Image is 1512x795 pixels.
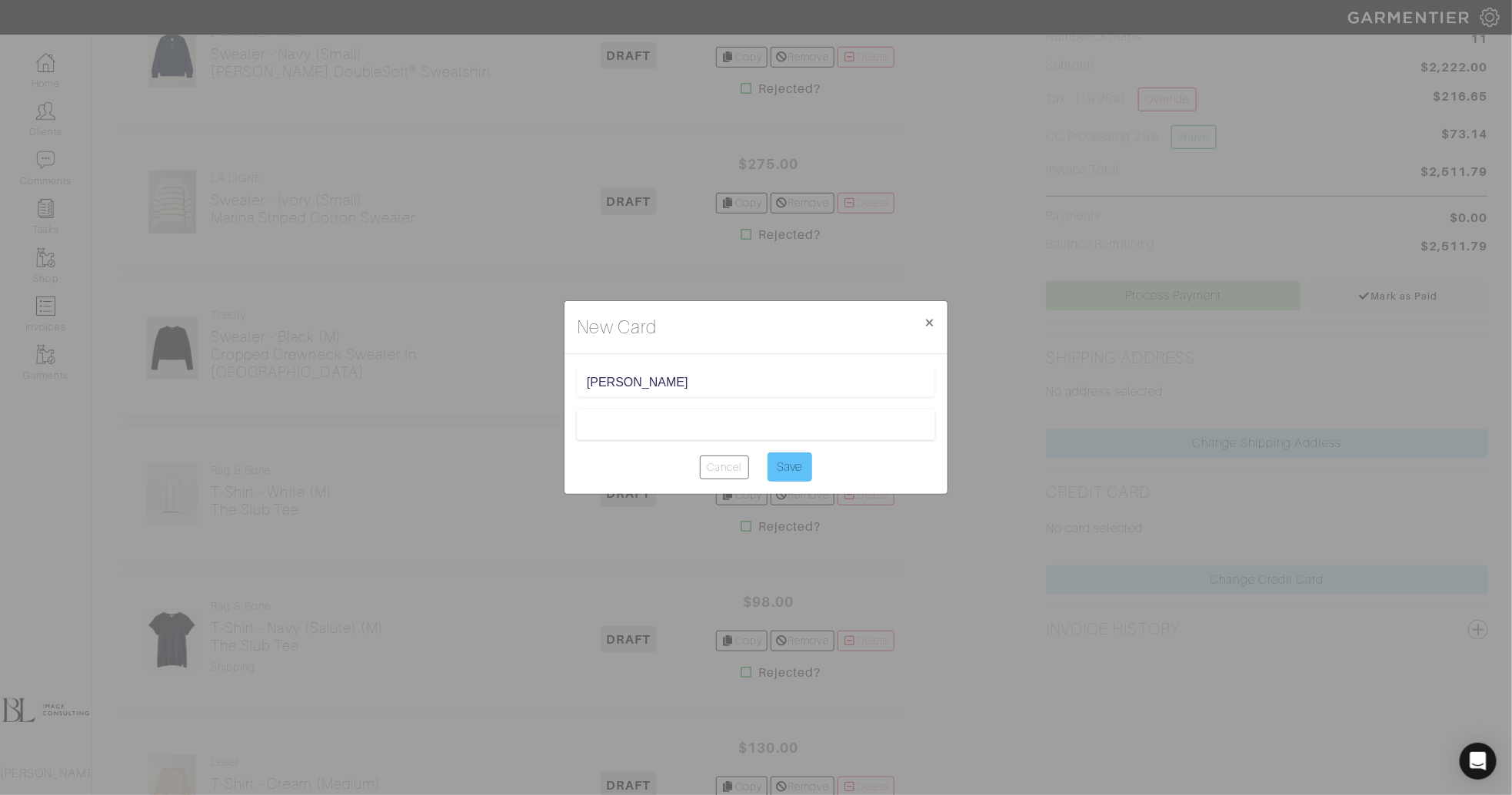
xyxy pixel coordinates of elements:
[587,375,925,389] input: Cardholder Name
[924,312,935,333] span: ×
[768,452,812,482] input: Save
[587,418,925,432] iframe: To enrich screen reader interactions, please activate Accessibility in Grammarly extension settings
[700,455,748,479] a: Cancel
[577,313,657,341] h4: New Card
[1460,743,1497,780] div: Open Intercom Messenger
